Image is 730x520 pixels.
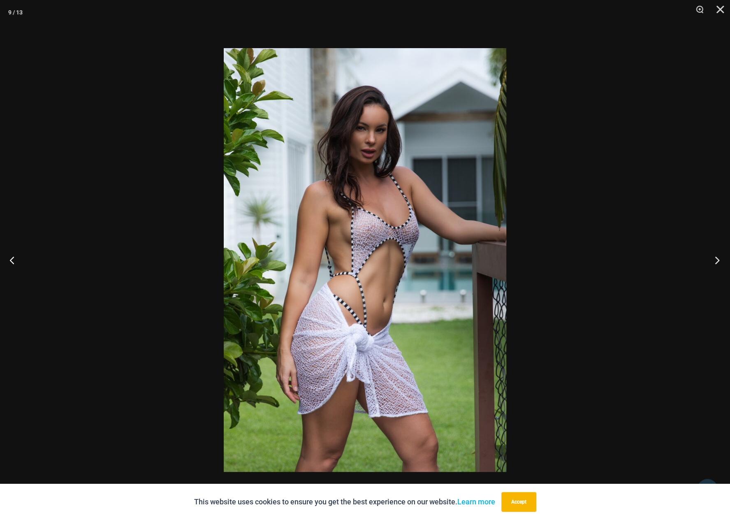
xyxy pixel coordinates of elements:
[8,6,23,19] div: 9 / 13
[501,492,536,512] button: Accept
[457,497,495,506] a: Learn more
[224,48,506,472] img: Inferno Mesh Black White 8561 One Piece St Martin White 5996 Sarong 05
[194,496,495,508] p: This website uses cookies to ensure you get the best experience on our website.
[699,239,730,281] button: Next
